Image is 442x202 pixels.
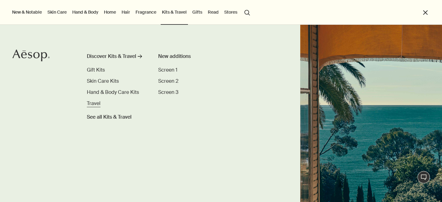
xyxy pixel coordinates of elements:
a: Hand & Body Care Kits [87,89,139,96]
button: Open search [242,6,253,18]
a: Skin Care Kits [87,77,119,85]
a: See all Kits & Travel [87,111,132,121]
span: Screen 2 [158,78,178,84]
a: Gift Kits [87,66,105,74]
button: New & Notable [11,8,43,16]
a: Screen 3 [158,89,178,96]
span: Screen 1 [158,67,177,73]
button: Close the Menu [422,9,429,16]
span: Screen 3 [158,89,178,95]
a: Fragrance [134,8,158,16]
button: Live Assistance [417,171,430,183]
a: Hand & Body [71,8,100,16]
div: New additions [158,53,229,60]
a: Aesop [11,48,51,65]
span: Skin Care Kits [87,78,119,84]
a: Hair [120,8,131,16]
span: See all Kits & Travel [87,113,132,121]
a: Discover Kits & Travel [87,53,145,63]
img: Ocean scenery viewed from open shutter windows. [300,25,442,202]
div: Discover Kits & Travel [87,53,136,60]
a: Screen 1 [158,66,177,74]
span: Gift Kits [87,67,105,73]
span: Hand & Body Care Kits [87,89,139,95]
a: Skin Care [46,8,68,16]
svg: Aesop [12,49,50,62]
a: Travel [87,100,100,107]
a: Home [103,8,117,16]
a: Read [207,8,220,16]
a: Kits & Travel [161,8,188,16]
button: Stores [223,8,239,16]
a: Screen 2 [158,77,178,85]
a: Gifts [191,8,203,16]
